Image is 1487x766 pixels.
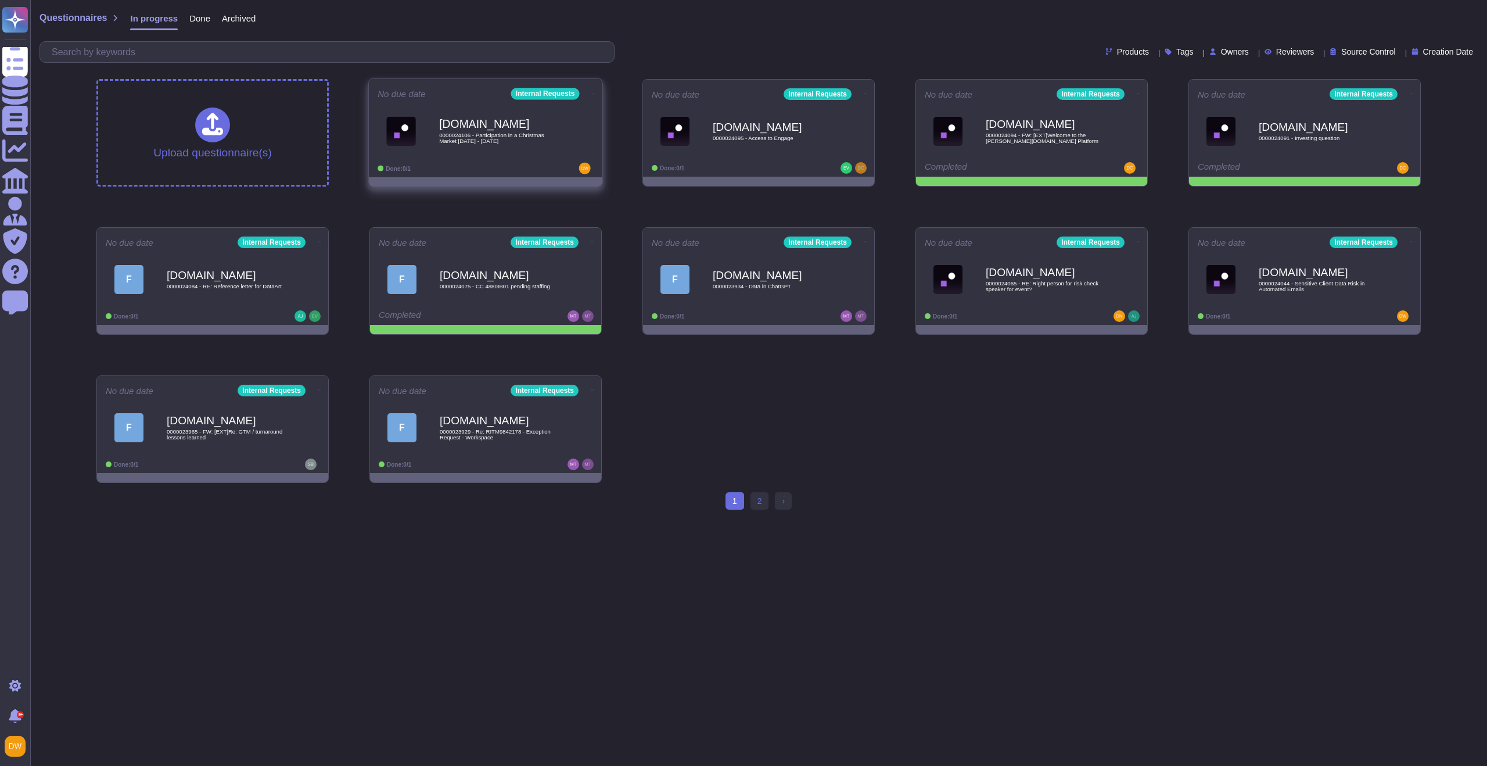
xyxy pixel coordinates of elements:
span: Source Control [1341,48,1395,56]
div: Internal Requests [1330,88,1398,100]
span: 0000024106 - Participation in a Christmas Market [DATE] - [DATE] [439,133,556,144]
span: 0000023929 - Re: RITM9842178 - Exception Request - Workspace [440,429,556,440]
span: Reviewers [1276,48,1314,56]
span: › [782,496,785,506]
div: Internal Requests [238,385,306,396]
span: No due date [652,238,699,247]
div: Internal Requests [511,237,579,248]
span: Archived [222,14,256,23]
input: Search by keywords [46,42,614,62]
span: Owners [1221,48,1249,56]
img: user [579,163,591,174]
span: Products [1117,48,1149,56]
span: No due date [379,386,426,395]
span: No due date [1198,238,1245,247]
img: user [294,310,306,322]
img: Logo [1206,265,1235,294]
b: [DOMAIN_NAME] [440,415,556,426]
span: Done: 0/1 [114,461,138,468]
img: user [855,162,867,174]
div: F [387,265,416,294]
img: user [841,310,852,322]
span: In progress [130,14,178,23]
span: Done: 0/1 [1206,313,1230,320]
span: 0000023934 - Data in ChatGPT [713,284,829,289]
img: user [1124,162,1136,174]
b: [DOMAIN_NAME] [1259,121,1375,133]
div: Internal Requests [1057,237,1125,248]
img: user [305,459,317,470]
div: Completed [1198,162,1340,174]
img: user [5,736,26,757]
span: Done: 0/1 [386,165,411,171]
span: Tags [1176,48,1194,56]
div: F [660,265,689,294]
img: user [567,310,579,322]
div: F [387,413,416,442]
span: No due date [378,90,426,98]
span: 0000024075 - CC 4880IB01 pending staffing [440,284,556,289]
a: 2 [750,492,769,510]
div: 9+ [17,711,24,718]
img: Logo [1206,117,1235,146]
span: 0000024065 - RE: Right person for risk check speaker for event? [986,281,1102,292]
img: user [582,310,594,322]
b: [DOMAIN_NAME] [713,121,829,133]
div: Completed [379,310,521,322]
div: Internal Requests [511,88,580,99]
span: Done: 0/1 [387,461,411,468]
span: Done: 0/1 [660,313,684,320]
div: F [114,413,143,442]
span: 0000024095 - Access to Engage [713,135,829,141]
div: Completed [925,162,1067,174]
span: 0000024091 - Investing question [1259,135,1375,141]
span: Done: 0/1 [660,165,684,171]
span: 0000023965 - FW: [EXT]Re: GTM / turnaround lessons learned [167,429,283,440]
div: F [114,265,143,294]
span: No due date [652,90,699,99]
img: user [567,459,579,470]
div: Upload questionnaire(s) [153,108,272,158]
span: Done [189,14,210,23]
img: Logo [386,116,416,146]
span: 0000024094 - FW: [EXT]Welcome to the [PERSON_NAME][DOMAIN_NAME] Platform [986,133,1102,144]
img: user [1397,310,1409,322]
b: [DOMAIN_NAME] [986,267,1102,278]
span: No due date [1198,90,1245,99]
div: Internal Requests [511,385,579,396]
button: user [2,733,34,759]
b: [DOMAIN_NAME] [1259,267,1375,278]
img: user [309,310,321,322]
img: user [1128,310,1140,322]
img: user [855,310,867,322]
b: [DOMAIN_NAME] [440,270,556,281]
div: Internal Requests [238,237,306,248]
div: Internal Requests [784,237,852,248]
img: Logo [933,265,962,294]
span: 1 [725,492,744,510]
img: Logo [660,117,689,146]
img: user [1114,310,1125,322]
img: user [1397,162,1409,174]
div: Internal Requests [1330,237,1398,248]
b: [DOMAIN_NAME] [986,119,1102,130]
span: No due date [379,238,426,247]
div: Internal Requests [784,88,852,100]
span: 0000024044 - Sensitive Client Data Risk in Automated Emails [1259,281,1375,292]
span: Done: 0/1 [933,313,957,320]
img: user [582,459,594,470]
b: [DOMAIN_NAME] [439,119,556,130]
span: 0000024084 - RE: Reference letter for DataArt [167,284,283,289]
span: No due date [106,386,153,395]
div: Internal Requests [1057,88,1125,100]
b: [DOMAIN_NAME] [167,415,283,426]
span: Creation Date [1423,48,1473,56]
span: No due date [925,90,972,99]
b: [DOMAIN_NAME] [713,270,829,281]
img: user [841,162,852,174]
span: Done: 0/1 [114,313,138,320]
span: No due date [925,238,972,247]
b: [DOMAIN_NAME] [167,270,283,281]
img: Logo [933,117,962,146]
span: Questionnaires [39,13,107,23]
